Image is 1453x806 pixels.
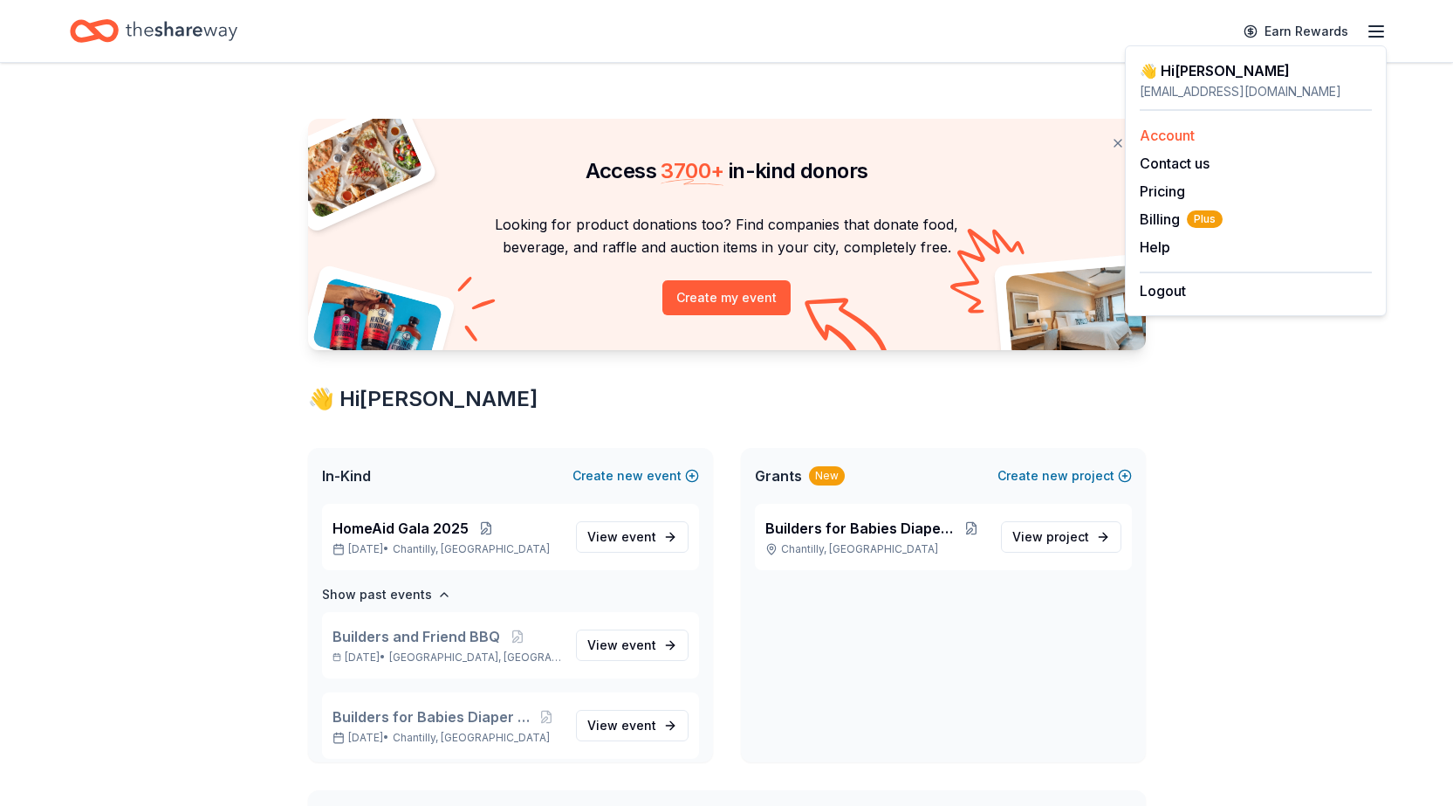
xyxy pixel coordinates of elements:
[393,542,550,556] span: Chantilly, [GEOGRAPHIC_DATA]
[1001,521,1121,553] a: View project
[621,529,656,544] span: event
[661,158,723,183] span: 3700 +
[332,731,562,745] p: [DATE] •
[70,10,237,52] a: Home
[1140,153,1210,174] button: Contact us
[1140,127,1195,144] a: Account
[1012,527,1089,548] span: View
[572,465,699,486] button: Createnewevent
[1046,529,1089,544] span: project
[1140,81,1372,102] div: [EMAIL_ADDRESS][DOMAIN_NAME]
[1187,210,1223,228] span: Plus
[587,527,656,548] span: View
[288,108,424,220] img: Pizza
[1140,237,1170,258] button: Help
[332,626,500,647] span: Builders and Friend BBQ
[755,465,802,486] span: Grants
[765,518,956,539] span: Builders for Babies Diaper Drive
[332,651,562,665] p: [DATE] •
[1140,280,1186,301] button: Logout
[997,465,1132,486] button: Createnewproject
[322,584,432,605] h4: Show past events
[805,298,892,363] img: Curvy arrow
[586,158,868,183] span: Access in-kind donors
[576,630,689,661] a: View event
[308,385,1146,413] div: 👋 Hi [PERSON_NAME]
[576,521,689,553] a: View event
[587,635,656,656] span: View
[332,706,531,727] span: Builders for Babies Diaper Drive
[662,280,791,315] button: Create my event
[1042,465,1068,486] span: new
[329,213,1125,259] p: Looking for product donations too? Find companies that donate food, beverage, and raffle and auct...
[587,715,656,736] span: View
[393,731,550,745] span: Chantilly, [GEOGRAPHIC_DATA]
[617,465,643,486] span: new
[389,651,561,665] span: [GEOGRAPHIC_DATA], [GEOGRAPHIC_DATA]
[1140,60,1372,81] div: 👋 Hi [PERSON_NAME]
[765,542,987,556] p: Chantilly, [GEOGRAPHIC_DATA]
[322,584,451,605] button: Show past events
[332,518,469,539] span: HomeAid Gala 2025
[576,710,689,741] a: View event
[1140,209,1223,230] button: BillingPlus
[621,637,656,652] span: event
[1140,209,1223,230] span: Billing
[809,466,845,486] div: New
[322,465,371,486] span: In-Kind
[1140,183,1185,200] a: Pricing
[332,542,562,556] p: [DATE] •
[1233,16,1359,47] a: Earn Rewards
[621,718,656,733] span: event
